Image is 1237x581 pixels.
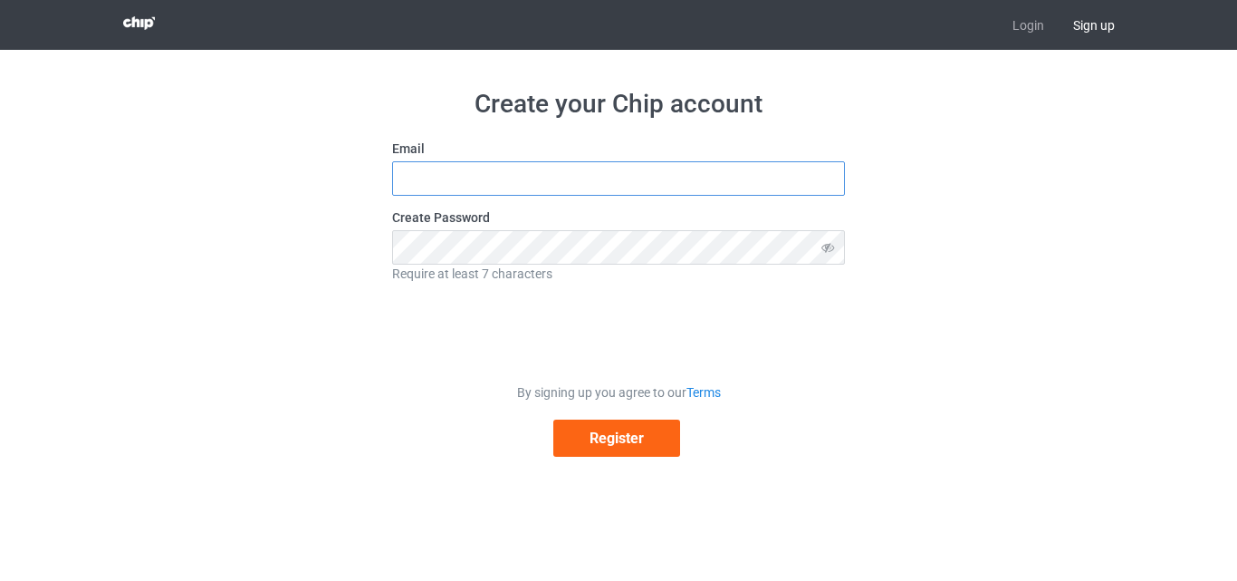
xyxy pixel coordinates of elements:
[481,295,756,366] iframe: reCAPTCHA
[392,140,845,158] label: Email
[686,385,721,400] a: Terms
[392,208,845,227] label: Create Password
[123,16,155,30] img: 3d383065fc803cdd16c62507c020ddf8.png
[392,383,845,402] div: By signing up you agree to our
[392,88,845,121] h1: Create your Chip account
[392,265,845,283] div: Require at least 7 characters
[553,420,680,457] button: Register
